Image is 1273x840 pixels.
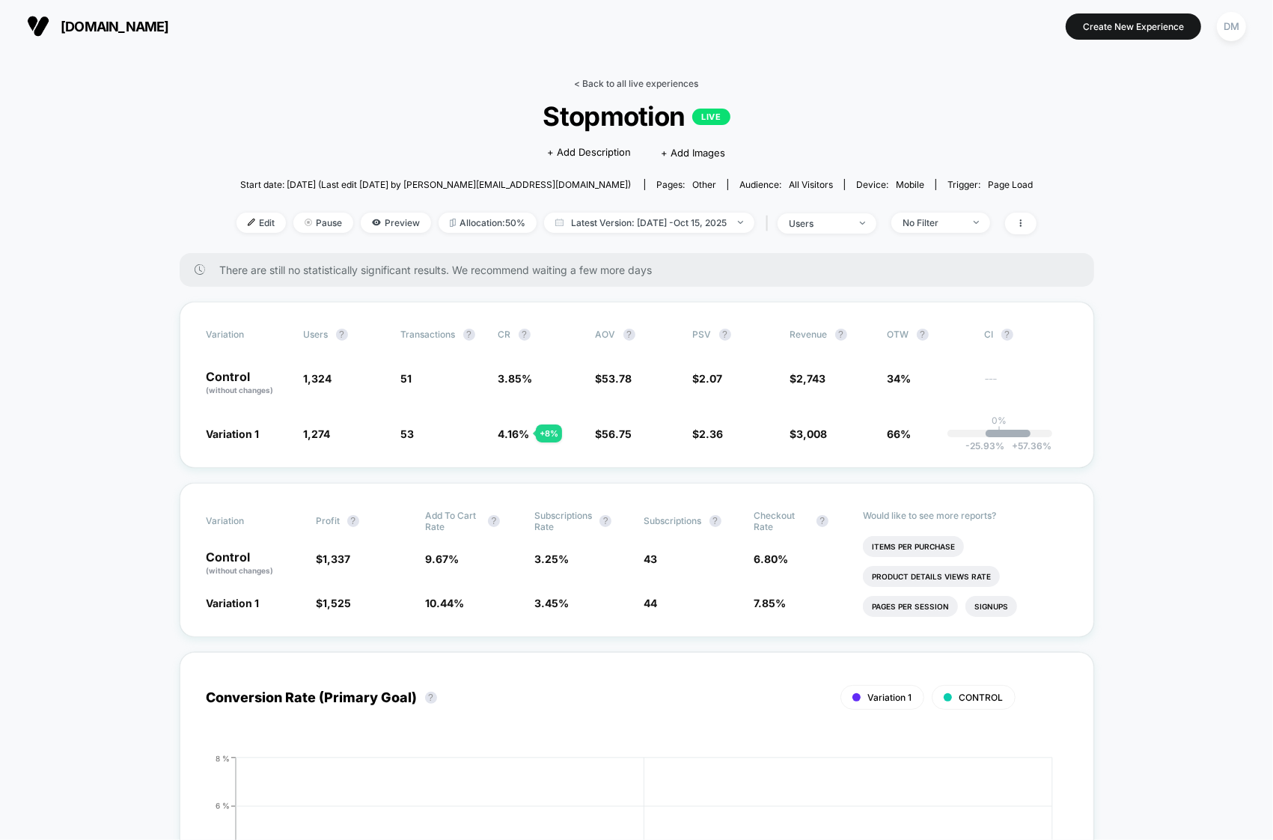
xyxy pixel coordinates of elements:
span: | [762,213,778,234]
span: 1,525 [323,597,351,609]
span: 6.80 % [754,553,788,565]
li: Signups [965,596,1017,617]
button: ? [463,329,475,341]
img: end [305,219,312,226]
button: ? [599,515,611,527]
span: [DOMAIN_NAME] [61,19,169,34]
span: 66% [888,427,912,440]
img: Visually logo [27,15,49,37]
span: Add To Cart Rate [425,510,480,532]
span: AOV [596,329,616,340]
span: 1,337 [323,553,350,565]
span: users [304,329,329,340]
span: 3.85 % [498,372,533,385]
span: $ [316,553,350,565]
tspan: 8 % [216,753,230,762]
span: PSV [693,329,712,340]
span: CONTROL [959,692,1004,703]
span: other [692,179,716,190]
span: Pause [293,213,353,233]
img: end [974,221,979,224]
button: ? [1001,329,1013,341]
span: Device: [844,179,935,190]
button: ? [835,329,847,341]
span: 3,008 [797,427,828,440]
li: Product Details Views Rate [863,566,1000,587]
div: DM [1217,12,1246,41]
span: Subscriptions Rate [534,510,592,532]
span: mobile [896,179,924,190]
button: ? [488,515,500,527]
span: 53.78 [602,372,632,385]
span: All Visitors [789,179,833,190]
p: Control [207,371,289,396]
span: 51 [401,372,412,385]
span: Checkout Rate [754,510,809,532]
span: (without changes) [207,386,274,395]
span: 44 [644,597,658,609]
button: ? [719,329,731,341]
button: Create New Experience [1066,13,1201,40]
span: $ [316,597,351,609]
span: 2.07 [700,372,723,385]
span: Variation 1 [207,597,260,609]
span: Profit [316,515,340,526]
span: -25.93 % [965,440,1004,451]
span: Variation [207,510,289,532]
span: --- [985,374,1067,396]
span: OTW [888,329,970,341]
img: end [860,222,865,225]
span: 56.75 [602,427,632,440]
button: ? [623,329,635,341]
span: Preview [361,213,431,233]
button: ? [709,515,721,527]
span: CR [498,329,511,340]
span: $ [693,372,723,385]
span: 1,324 [304,372,332,385]
span: Variation [207,329,289,341]
span: Variation 1 [207,427,260,440]
div: Audience: [739,179,833,190]
span: + Add Description [547,145,631,160]
div: + 8 % [536,424,562,442]
img: calendar [555,219,564,226]
p: Would like to see more reports? [863,510,1067,521]
span: 2.36 [700,427,724,440]
span: Allocation: 50% [439,213,537,233]
span: 3.25 % [534,553,569,565]
div: No Filter [903,217,962,228]
li: Pages Per Session [863,596,958,617]
div: Trigger: [947,179,1033,190]
span: $ [790,427,828,440]
p: | [998,426,1001,437]
p: 0% [992,415,1007,426]
button: ? [519,329,531,341]
img: end [738,221,743,224]
span: (without changes) [207,566,274,575]
button: DM [1212,11,1251,42]
span: Revenue [790,329,828,340]
p: Control [207,551,301,576]
span: $ [596,427,632,440]
span: 1,274 [304,427,331,440]
span: Stopmotion [276,100,996,132]
span: Latest Version: [DATE] - Oct 15, 2025 [544,213,754,233]
span: CI [985,329,1067,341]
span: There are still no statistically significant results. We recommend waiting a few more days [220,264,1064,276]
button: ? [336,329,348,341]
span: 3.45 % [534,597,569,609]
img: edit [248,219,255,226]
span: 34% [888,372,912,385]
button: ? [816,515,828,527]
span: 2,743 [797,372,826,385]
button: ? [917,329,929,341]
span: Subscriptions [644,515,702,526]
button: ? [347,515,359,527]
span: $ [596,372,632,385]
img: rebalance [450,219,456,227]
span: Start date: [DATE] (Last edit [DATE] by [PERSON_NAME][EMAIL_ADDRESS][DOMAIN_NAME]) [240,179,631,190]
span: 4.16 % [498,427,530,440]
span: + [1012,440,1018,451]
span: Page Load [988,179,1033,190]
span: Variation 1 [868,692,912,703]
